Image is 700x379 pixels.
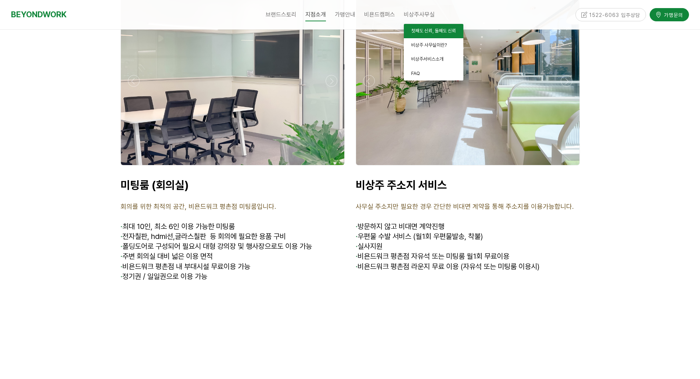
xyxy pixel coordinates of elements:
span: 비욘드워크 평촌점 내 부대시설 무료이용 가능 [121,262,250,271]
strong: · [356,252,358,261]
span: 회의를 위한 최적의 공간, 비욘드워크 평촌점 미팅룸입니다. [121,203,276,210]
a: 가맹안내 [330,6,360,24]
span: 전자칠판, hdmi선,글라스칠판 등 회의에 필요한 용품 구비 [121,232,286,241]
span: 실사지원 [356,242,383,251]
span: 사무실 주소지만 필요한 경우 간단한 비대면 계약을 통해 주소지를 이용가능합니다. [356,203,574,210]
strong: · [356,242,358,251]
a: 가맹문의 [650,8,689,21]
a: 비상주 사무실이란? [404,38,463,53]
span: 비상주사무실 [404,11,435,18]
span: 가맹문의 [662,11,683,18]
a: 지점소개 [301,6,330,24]
span: 주변 회의실 대비 넓은 이용 면적 [121,252,213,261]
span: 지점소개 [305,8,326,21]
a: FAQ [404,67,463,81]
span: 비욘드캠퍼스 [364,11,395,18]
span: 브랜드스토리 [266,11,297,18]
span: · [356,222,358,231]
strong: 미팅룸 (회의실) [121,178,189,192]
span: FAQ [411,71,420,76]
strong: · [121,262,122,271]
a: BEYONDWORK [11,8,67,21]
span: 방문하지 않고 비대면 계약진행 [358,222,444,231]
span: 비상주서비스소개 [411,56,444,62]
span: · [121,222,122,231]
span: 비욘드워크 평촌점 라운지 무료 이용 (자유석 또는 미팅룸 이용시) [356,262,539,271]
a: 비욘드캠퍼스 [360,6,399,24]
span: 정기권 / 일일권으로 이용 가능 [121,272,207,281]
span: 최대 10인, 최소 6인 이용 가능한 미팅룸 [122,222,235,231]
a: 비상주사무실 [399,6,439,24]
span: 비상주 주소지 서비스 [356,178,447,192]
span: 가맹안내 [335,11,355,18]
a: 브랜드스토리 [261,6,301,24]
a: 첫째도 신뢰, 둘째도 신뢰 [404,24,463,38]
span: 첫째도 신뢰, 둘째도 신뢰 [411,28,456,33]
span: 폴딩도어로 구성되어 필요시 대형 강의장 및 행사장으로도 이용 가능 [121,242,312,251]
strong: · [121,242,122,251]
strong: · [356,232,358,241]
span: 비상주 사무실이란? [411,42,447,48]
span: 비욘드워크 평촌점 자유석 또는 미팅룸 월1회 무료이용 [356,252,509,261]
strong: · [121,252,122,261]
strong: · [356,262,358,271]
span: 우편물 수발 서비스 (월1회 우편물발송, 착불) [356,232,483,241]
a: 비상주서비스소개 [404,52,463,67]
strong: · [121,272,122,281]
strong: · [121,232,122,241]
